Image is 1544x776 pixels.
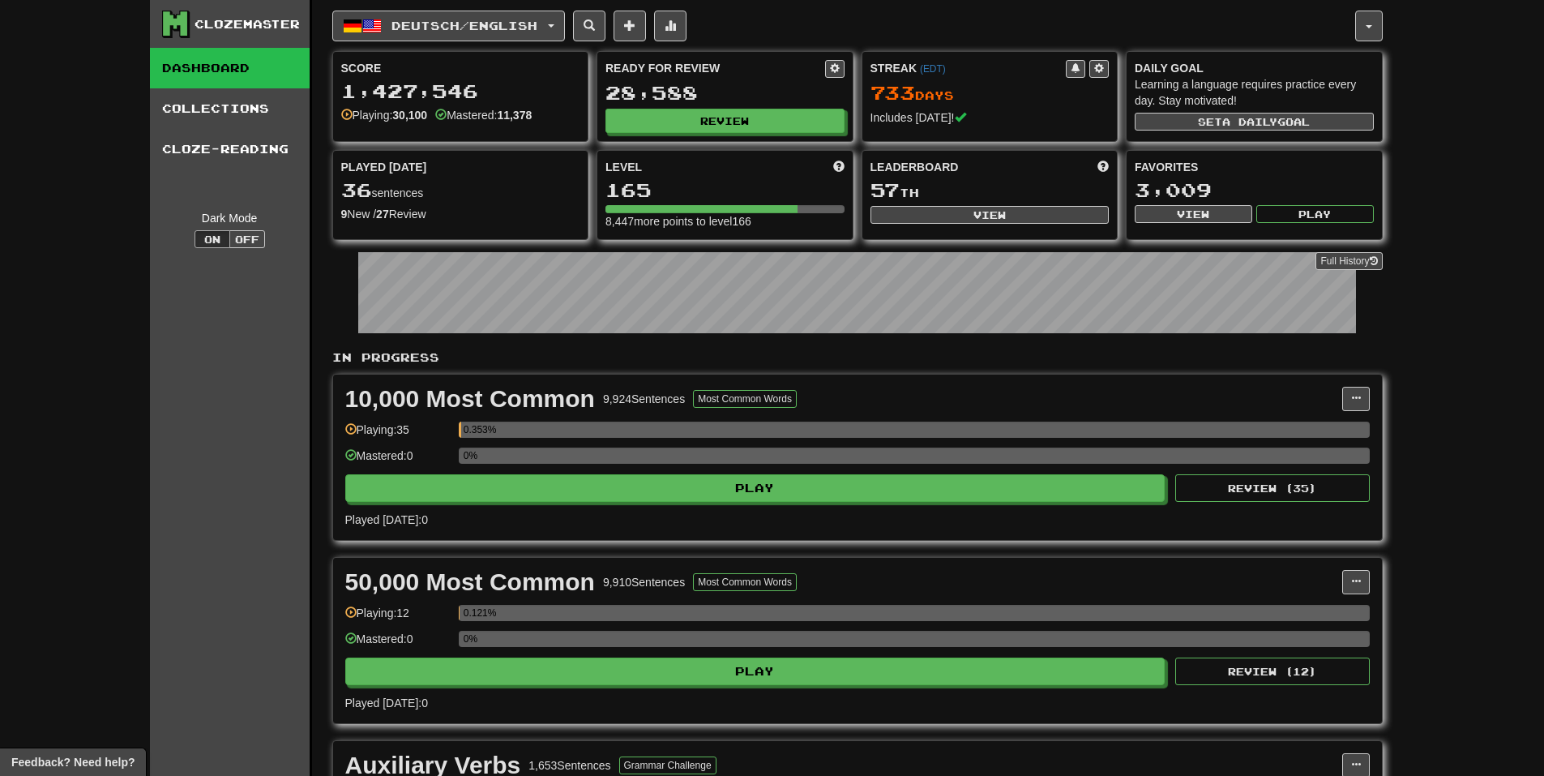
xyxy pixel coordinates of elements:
a: Full History [1315,252,1382,270]
div: Score [341,60,580,76]
button: On [195,230,230,248]
span: 57 [870,178,900,201]
button: Play [345,474,1165,502]
span: Open feedback widget [11,754,135,770]
div: Favorites [1135,159,1374,175]
div: Clozemaster [195,16,300,32]
div: 1,653 Sentences [528,757,610,774]
strong: 27 [376,208,389,221]
div: Day s [870,83,1110,104]
div: Includes [DATE]! [870,109,1110,126]
button: Play [1256,205,1374,223]
a: Dashboard [150,48,310,88]
strong: 11,378 [497,109,532,122]
div: 9,924 Sentences [603,391,685,407]
div: Ready for Review [605,60,825,76]
button: Review (35) [1175,474,1370,502]
div: New / Review [341,206,580,222]
button: Most Common Words [693,390,797,408]
button: Search sentences [573,11,605,41]
button: Most Common Words [693,573,797,591]
strong: 9 [341,208,348,221]
div: Playing: 35 [345,422,451,448]
button: Add sentence to collection [614,11,646,41]
span: Played [DATE]: 0 [345,513,428,526]
div: Playing: 12 [345,605,451,632]
strong: 30,100 [392,109,427,122]
span: Leaderboard [870,159,959,175]
button: View [870,206,1110,224]
span: Level [605,159,642,175]
div: 8,447 more points to level 166 [605,213,845,229]
button: Grammar Challenge [619,757,716,774]
button: Play [345,658,1165,685]
div: Mastered: [435,107,532,123]
span: Deutsch / English [391,19,537,32]
div: Playing: [341,107,428,123]
span: This week in points, UTC [1097,159,1109,175]
div: 3,009 [1135,180,1374,200]
button: View [1135,205,1252,223]
span: Played [DATE] [341,159,427,175]
p: In Progress [332,349,1383,366]
div: Learning a language requires practice every day. Stay motivated! [1135,76,1374,109]
span: Score more points to level up [833,159,845,175]
span: 733 [870,81,915,104]
div: Streak [870,60,1067,76]
button: Seta dailygoal [1135,113,1374,131]
span: 36 [341,178,372,201]
a: Collections [150,88,310,129]
div: 9,910 Sentences [603,574,685,590]
div: 28,588 [605,83,845,103]
span: Played [DATE]: 0 [345,697,428,710]
div: Daily Goal [1135,60,1374,76]
div: Mastered: 0 [345,448,451,474]
div: th [870,180,1110,201]
div: 50,000 Most Common [345,570,595,594]
span: a daily [1222,116,1277,127]
button: More stats [654,11,686,41]
div: Mastered: 0 [345,631,451,658]
button: Review [605,109,845,133]
div: 10,000 Most Common [345,387,595,411]
div: Dark Mode [162,210,297,226]
div: 165 [605,180,845,200]
a: (EDT) [920,63,946,75]
div: sentences [341,180,580,201]
button: Review (12) [1175,658,1370,685]
button: Deutsch/English [332,11,565,41]
a: Cloze-Reading [150,129,310,169]
div: 1,427,546 [341,81,580,101]
button: Off [229,230,265,248]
